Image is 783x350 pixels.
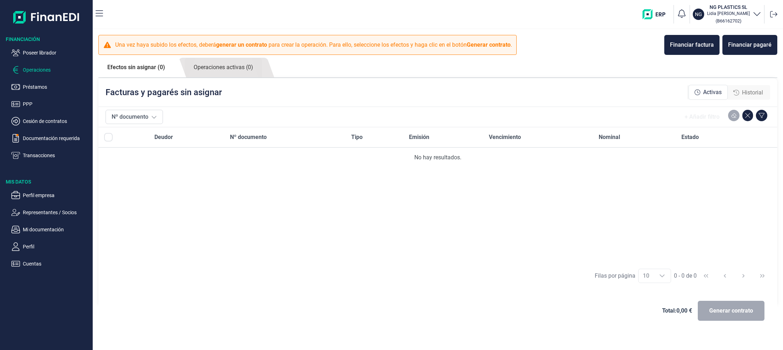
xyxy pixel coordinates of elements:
button: Cesión de contratos [11,117,90,125]
span: Tipo [351,133,363,141]
span: Emisión [409,133,429,141]
p: Perfil empresa [23,191,90,200]
button: Financiar factura [664,35,720,55]
button: Préstamos [11,83,90,91]
p: PPP [23,100,90,108]
p: Poseer librador [23,48,90,57]
div: Historial [728,86,769,100]
p: Mi documentación [23,225,90,234]
p: Facturas y pagarés sin asignar [106,87,222,98]
p: Cuentas [23,259,90,268]
button: Poseer librador [11,48,90,57]
span: Estado [681,133,699,141]
p: Cesión de contratos [23,117,90,125]
p: Perfil [23,242,90,251]
button: Last Page [754,267,771,284]
button: Representantes / Socios [11,208,90,217]
div: All items unselected [104,133,113,141]
div: Filas por página [595,272,635,280]
b: Generar contrato [467,41,511,48]
h3: NG PLASTICS SL [707,4,750,11]
p: Transacciones [23,151,90,160]
button: Operaciones [11,66,90,74]
a: Operaciones activas (0) [185,58,262,77]
span: Nominal [599,133,620,141]
button: Next Page [735,267,752,284]
p: Operaciones [23,66,90,74]
button: First Page [697,267,715,284]
button: NGNG PLASTICS SLLidia [PERSON_NAME](B66162702) [693,4,761,25]
p: Préstamos [23,83,90,91]
button: Nº documento [106,110,163,124]
div: Financiar pagaré [728,41,772,49]
button: Financiar pagaré [722,35,777,55]
p: Una vez haya subido los efectos, deberá para crear la operación. Para ello, seleccione los efecto... [115,41,512,49]
span: Vencimiento [489,133,521,141]
div: No hay resultados. [104,153,772,162]
span: Activas [703,88,722,97]
div: Financiar factura [670,41,714,49]
button: PPP [11,100,90,108]
button: Cuentas [11,259,90,268]
span: Historial [742,88,763,97]
p: Lidia [PERSON_NAME] [707,11,750,16]
span: Nº documento [230,133,267,141]
span: Deudor [154,133,173,141]
p: Documentación requerida [23,134,90,143]
b: generar un contrato [216,41,267,48]
span: Total: 0,00 € [662,307,692,315]
button: Previous Page [716,267,733,284]
button: Perfil empresa [11,191,90,200]
div: Choose [654,269,671,283]
button: Documentación requerida [11,134,90,143]
span: 0 - 0 de 0 [674,273,697,279]
a: Efectos sin asignar (0) [98,58,174,77]
button: Transacciones [11,151,90,160]
p: NG [695,11,702,18]
img: erp [643,9,671,19]
img: Logo de aplicación [13,6,80,29]
p: Representantes / Socios [23,208,90,217]
button: Perfil [11,242,90,251]
small: Copiar cif [716,18,741,24]
div: Activas [689,85,728,100]
button: Mi documentación [11,225,90,234]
